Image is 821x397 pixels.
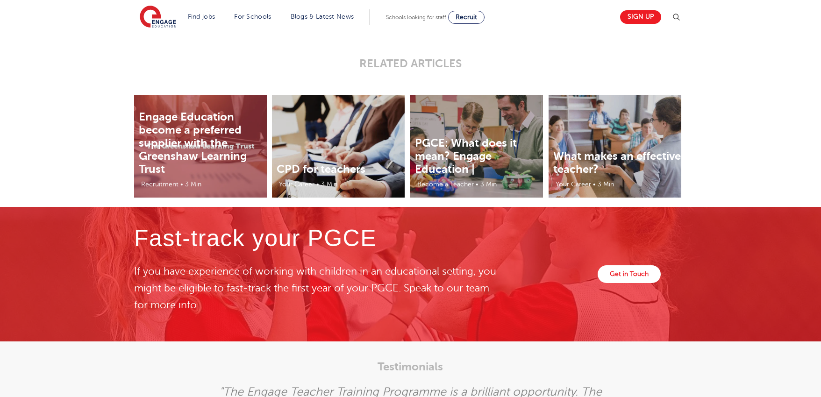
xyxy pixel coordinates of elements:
[551,179,592,190] li: Your Career
[181,57,640,70] p: RELATED ARTICLES
[448,11,485,24] a: Recruit
[415,136,517,176] a: PGCE: What does it mean? Engage Education |
[181,360,640,373] h3: Testimonials
[598,265,661,283] a: Get in Touch
[139,110,247,176] a: Engage Education become a preferred supplier with the Greenshaw Learning Trust
[184,179,202,190] li: 3 Min
[277,163,365,176] a: CPD for teachers
[592,179,597,190] li: •
[320,179,338,190] li: 3 Min
[386,14,446,21] span: Schools looking for staff
[553,149,681,176] a: What makes an effective teacher?
[179,179,184,190] li: •
[479,179,498,190] li: 3 Min
[315,179,320,190] li: •
[291,13,354,20] a: Blogs & Latest News
[234,13,271,20] a: For Schools
[456,14,477,21] span: Recruit
[134,263,504,313] p: If you have experience of working with children in an educational setting, you might be eligible ...
[475,179,479,190] li: •
[413,179,475,190] li: Become a Teacher
[134,226,504,251] h4: Fast-track your PGCE
[620,10,661,24] a: Sign up
[188,13,215,20] a: Find jobs
[597,179,615,190] li: 3 Min
[274,179,315,190] li: Your Career
[140,6,176,29] img: Engage Education
[136,179,179,190] li: Recruitment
